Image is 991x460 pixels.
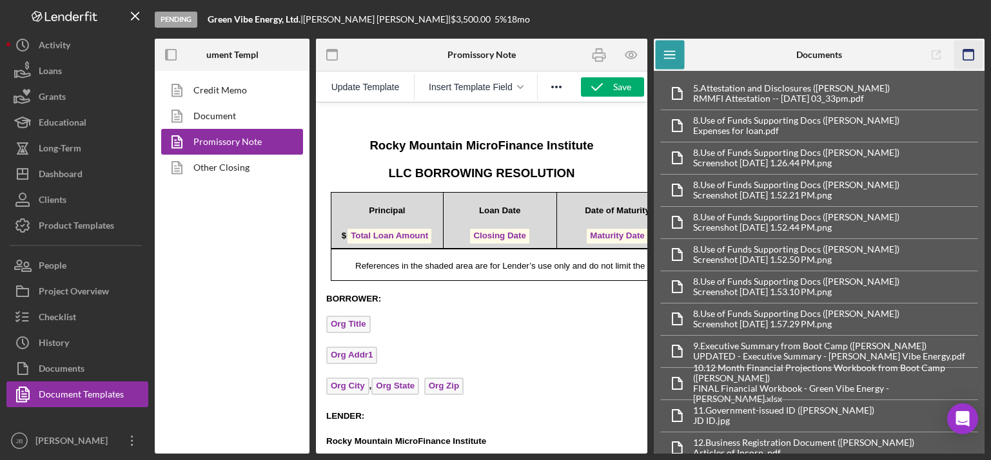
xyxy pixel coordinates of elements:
div: Product Templates [39,213,114,242]
button: History [6,330,148,356]
button: Loans [6,58,148,84]
div: 8. Use of Funds Supporting Docs ([PERSON_NAME]) [693,212,899,222]
div: Screenshot [DATE] 1.53.10 PM.png [693,287,899,297]
div: Educational [39,110,86,139]
div: Project Overview [39,278,109,307]
div: 8. Use of Funds Supporting Docs ([PERSON_NAME]) [693,276,899,287]
div: People [39,253,66,282]
div: 5 % [495,14,507,24]
div: Document Templates [39,381,124,410]
span: Org City [10,275,54,292]
b: Documents [796,50,842,60]
span: Maturity Date [270,125,333,142]
div: Dashboard [39,161,83,190]
a: Other Closing [161,155,297,180]
b: Document Templates [190,50,275,60]
div: $3,500.00 [451,14,495,24]
span: LENDER: [10,309,48,318]
div: [PERSON_NAME] [32,428,116,457]
div: Screenshot [DATE] 1.26.44 PM.png [693,158,899,168]
div: Loans [39,58,62,87]
button: Insert Template Field [422,78,530,96]
div: FINAL Financial Workbook - Green Vibe Energy - [PERSON_NAME].xlsx [693,383,978,404]
button: JB[PERSON_NAME] [6,428,148,454]
div: Documents [39,356,84,385]
div: Long-Term [39,135,81,164]
button: Save [581,77,644,97]
a: Promissory Note [161,129,297,155]
b: Green Vibe Energy, Ltd. [208,14,300,24]
button: Document Templates [6,381,148,407]
button: Reset the template to the current product template value [324,78,406,96]
button: Dashboard [6,161,148,187]
span: Update Template [331,82,400,92]
div: Checklist [39,304,76,333]
button: People [6,253,148,278]
button: Documents [6,356,148,381]
span: Date of Maturity [269,103,334,113]
div: [PERSON_NAME] [PERSON_NAME] | [303,14,451,24]
div: Save [613,77,631,97]
div: Screenshot [DATE] 1.57.29 PM.png [693,319,899,329]
div: 8. Use of Funds Supporting Docs ([PERSON_NAME]) [693,148,899,158]
span: Insert Template Field [429,82,513,92]
div: 10. 12 Month Financial Projections Workbook from Boot Camp ([PERSON_NAME]) [693,363,978,383]
button: Grants [6,84,148,110]
div: 8. Use of Funds Supporting Docs ([PERSON_NAME]) [693,180,899,190]
button: Checklist [6,304,148,330]
span: Org Addr1 [10,244,61,262]
div: 12. Business Registration Document ([PERSON_NAME]) [693,437,914,448]
button: Project Overview [6,278,148,304]
div: Grants [39,84,66,113]
a: Credit Memo [161,77,297,103]
div: Screenshot [DATE] 1.52.50 PM.png [693,254,899,265]
div: JD ID.jpg [693,416,874,426]
div: Open Intercom Messenger [947,403,978,434]
b: Promissory Note [447,50,516,60]
div: Expenses for loan.pdf [693,126,899,136]
div: 8. Use of Funds Supporting Docs ([PERSON_NAME]) [693,115,899,126]
div: UPDATED - Executive Summary - [PERSON_NAME] Vibe Energy.pdf [693,351,965,361]
a: Long-Term [6,135,148,161]
span: Org State [55,275,103,292]
div: Pending [155,12,197,28]
div: 8. Use of Funds Supporting Docs ([PERSON_NAME]) [693,244,899,254]
button: Educational [6,110,148,135]
span: References in the shaded area are for Lender’s use only and do not limit the applicability of thi... [39,158,552,168]
div: Screenshot [DATE] 1.52.44 PM.png [693,222,899,233]
div: 18 mo [507,14,530,24]
div: 8. Use of Funds Supporting Docs ([PERSON_NAME]) [693,309,899,319]
iframe: Rich Text Area [316,102,647,454]
div: Screenshot [DATE] 1.52.21 PM.png [693,190,899,200]
span: Org Title [10,213,55,231]
div: Activity [39,32,70,61]
button: Product Templates [6,213,148,238]
span: Org Zip [108,275,148,292]
span: Rocky Mountain MicroFinance Institute [10,334,170,343]
div: 11. Government-issued ID ([PERSON_NAME]) [693,405,874,416]
button: Reveal or hide additional toolbar items [545,78,567,96]
button: Clients [6,187,148,213]
div: 5. Attestation and Disclosures ([PERSON_NAME]) [693,83,890,93]
button: Activity [6,32,148,58]
a: Document [161,103,297,129]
